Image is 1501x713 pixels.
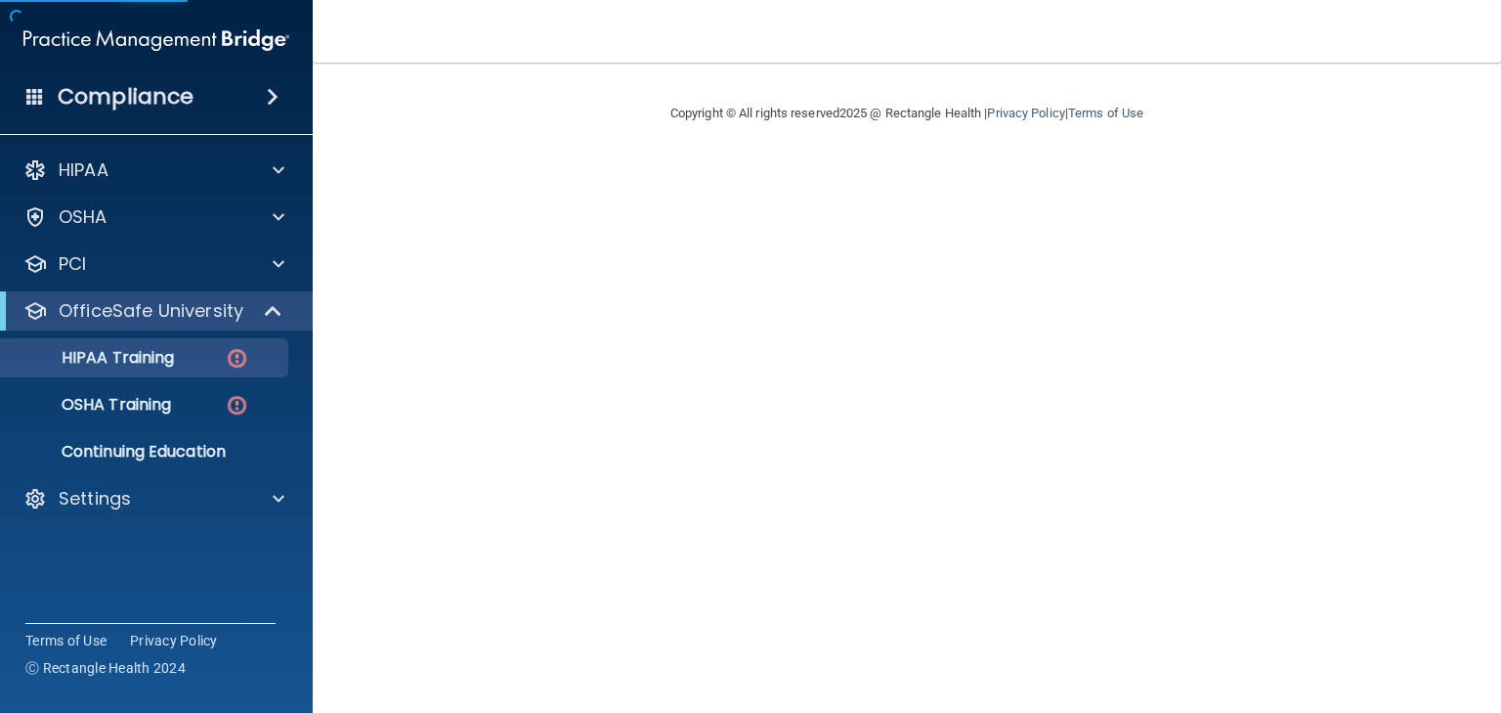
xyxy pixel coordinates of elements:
[23,252,284,276] a: PCI
[225,346,249,371] img: danger-circle.6113f641.png
[25,631,107,650] a: Terms of Use
[1068,106,1143,120] a: Terms of Use
[225,393,249,418] img: danger-circle.6113f641.png
[58,83,193,111] h4: Compliance
[23,158,284,182] a: HIPAA
[13,348,174,368] p: HIPAA Training
[13,442,279,462] p: Continuing Education
[550,82,1264,145] div: Copyright © All rights reserved 2025 @ Rectangle Health | |
[59,299,243,323] p: OfficeSafe University
[23,487,284,511] a: Settings
[59,252,86,276] p: PCI
[13,395,171,415] p: OSHA Training
[59,487,131,511] p: Settings
[130,631,218,650] a: Privacy Policy
[987,106,1064,120] a: Privacy Policy
[25,658,186,678] span: Ⓒ Rectangle Health 2024
[59,205,107,229] p: OSHA
[23,21,289,60] img: PMB logo
[23,205,284,229] a: OSHA
[23,299,283,323] a: OfficeSafe University
[59,158,108,182] p: HIPAA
